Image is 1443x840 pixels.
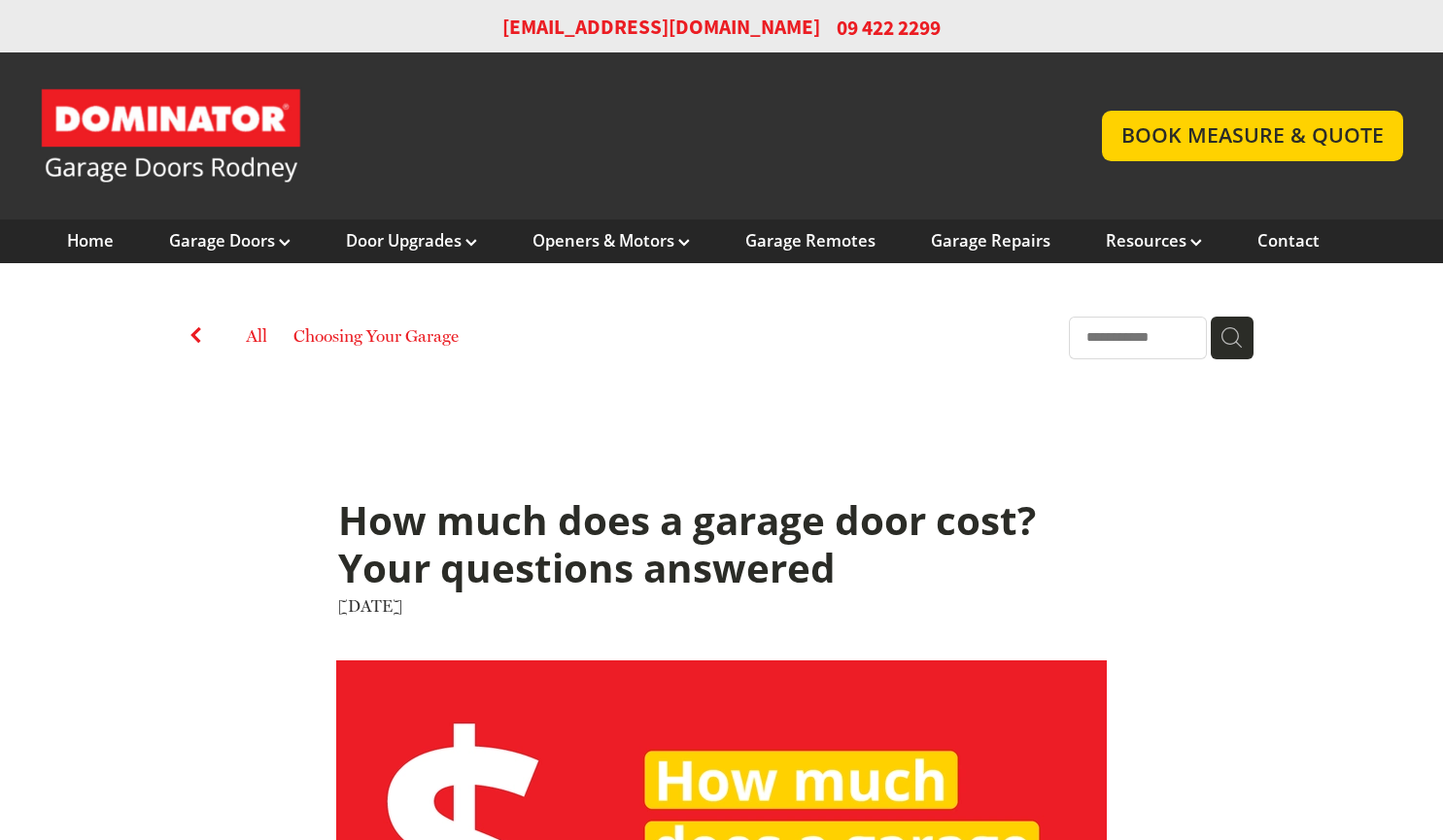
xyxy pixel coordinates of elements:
h1: How much does a garage door cost? Your questions answered [338,497,1105,593]
a: Choosing Your Garage [293,323,459,354]
a: Garage Door and Secure Access Solutions homepage [40,87,1063,185]
a: Garage Remotes [745,230,876,252]
a: Home [67,230,114,252]
span: 09 422 2299 [837,14,941,42]
a: Garage Repairs [931,230,1050,252]
a: Door Upgrades [346,230,477,252]
a: [EMAIL_ADDRESS][DOMAIN_NAME] [502,14,820,42]
a: Contact [1257,230,1320,252]
a: All [246,325,267,346]
a: BOOK MEASURE & QUOTE [1102,111,1404,160]
a: Openers & Motors [533,230,690,252]
div: [DATE] [338,593,1105,619]
a: Garage Doors [169,230,291,252]
a: Resources [1106,230,1202,252]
